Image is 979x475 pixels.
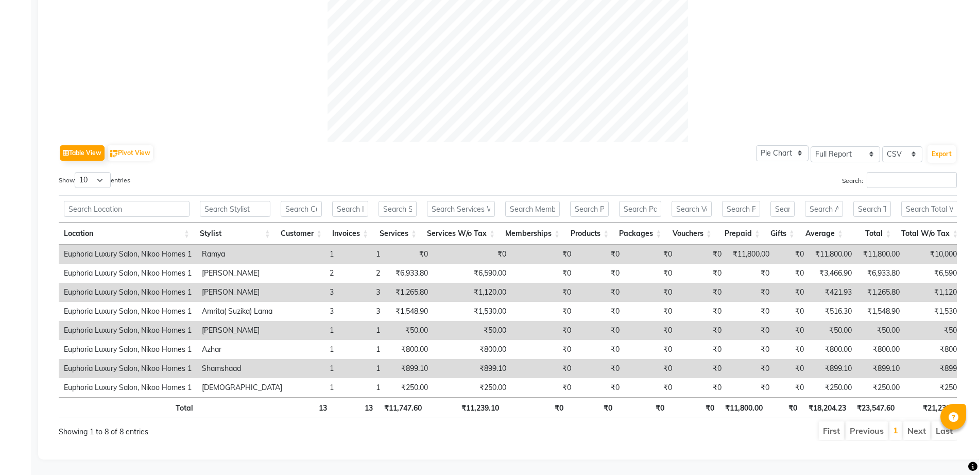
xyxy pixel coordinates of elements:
td: ₹6,933.80 [857,264,905,283]
input: Search Services [379,201,417,217]
input: Search Stylist [200,201,270,217]
td: ₹0 [576,340,625,359]
button: Pivot View [108,145,153,161]
input: Search Average [805,201,843,217]
td: ₹800.00 [857,340,905,359]
input: Search Vouchers [672,201,711,217]
th: Total [59,397,198,417]
td: 1 [339,359,385,378]
td: ₹0 [677,283,727,302]
td: ₹0 [677,378,727,397]
td: ₹3,466.90 [809,264,857,283]
input: Search Memberships [505,201,560,217]
td: ₹0 [576,378,625,397]
th: Average: activate to sort column ascending [800,223,848,245]
td: ₹0 [511,264,576,283]
td: ₹250.00 [905,378,972,397]
td: ₹0 [511,245,576,264]
th: ₹0 [569,397,617,417]
td: ₹0 [511,359,576,378]
td: ₹0 [625,378,677,397]
td: ₹899.10 [857,359,905,378]
th: ₹11,239.10 [427,397,504,417]
td: ₹0 [511,340,576,359]
th: Customer: activate to sort column ascending [276,223,327,245]
td: 1 [339,378,385,397]
input: Search Prepaid [722,201,760,217]
td: ₹50.00 [433,321,511,340]
input: Search Services W/o Tax [427,201,495,217]
td: ₹800.00 [385,340,433,359]
th: Total: activate to sort column ascending [848,223,896,245]
label: Show entries [59,172,130,188]
td: ₹1,548.90 [385,302,433,321]
td: ₹0 [727,321,775,340]
td: ₹1,530.00 [433,302,511,321]
td: ₹0 [727,302,775,321]
td: Euphoria Luxury Salon, Nikoo Homes 1 [59,378,197,397]
td: ₹0 [511,283,576,302]
td: ₹1,120.00 [905,283,972,302]
td: ₹0 [775,264,809,283]
input: Search Location [64,201,190,217]
td: ₹0 [775,359,809,378]
td: 3 [339,283,385,302]
td: ₹0 [511,378,576,397]
td: ₹50.00 [857,321,905,340]
td: ₹250.00 [385,378,433,397]
input: Search Products [570,201,609,217]
td: ₹0 [677,359,727,378]
td: Ramya [197,245,287,264]
input: Search Total [853,201,891,217]
td: ₹0 [775,283,809,302]
th: 13 [332,397,379,417]
td: ₹516.30 [809,302,857,321]
td: [PERSON_NAME] [197,321,287,340]
th: Memberships: activate to sort column ascending [500,223,565,245]
td: Euphoria Luxury Salon, Nikoo Homes 1 [59,245,197,264]
th: Location: activate to sort column ascending [59,223,195,245]
input: Search Gifts [770,201,795,217]
td: ₹1,265.80 [385,283,433,302]
td: ₹0 [727,378,775,397]
th: ₹0 [617,397,669,417]
td: 3 [287,283,339,302]
th: ₹21,239.10 [900,397,966,417]
td: Euphoria Luxury Salon, Nikoo Homes 1 [59,340,197,359]
button: Export [928,145,956,163]
td: ₹421.93 [809,283,857,302]
td: 1 [287,245,339,264]
td: ₹0 [775,378,809,397]
td: ₹11,800.00 [857,245,905,264]
td: Euphoria Luxury Salon, Nikoo Homes 1 [59,264,197,283]
td: [PERSON_NAME] [197,264,287,283]
td: ₹0 [677,245,727,264]
td: 3 [339,302,385,321]
th: ₹0 [669,397,719,417]
td: ₹899.10 [905,359,972,378]
td: ₹0 [727,283,775,302]
td: ₹0 [511,321,576,340]
th: ₹18,204.23 [802,397,851,417]
td: ₹11,800.00 [727,245,775,264]
td: ₹899.10 [433,359,511,378]
td: ₹0 [511,302,576,321]
td: 1 [287,359,339,378]
td: ₹0 [677,340,727,359]
td: ₹250.00 [857,378,905,397]
th: Services: activate to sort column ascending [373,223,422,245]
td: ₹0 [576,283,625,302]
td: ₹50.00 [385,321,433,340]
td: Euphoria Luxury Salon, Nikoo Homes 1 [59,359,197,378]
td: ₹10,000.00 [905,245,972,264]
th: ₹0 [504,397,569,417]
td: ₹800.00 [433,340,511,359]
th: Total W/o Tax: activate to sort column ascending [896,223,963,245]
th: ₹0 [768,397,802,417]
td: ₹0 [677,264,727,283]
td: ₹1,120.00 [433,283,511,302]
input: Search Total W/o Tax [901,201,958,217]
td: ₹0 [775,245,809,264]
td: ₹0 [625,302,677,321]
td: ₹0 [727,359,775,378]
